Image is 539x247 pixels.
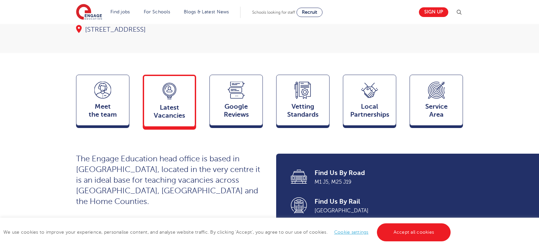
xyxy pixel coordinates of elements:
[76,25,263,34] div: [STREET_ADDRESS]
[280,103,326,119] span: Vetting Standards
[80,103,126,119] span: Meet the team
[315,168,454,178] span: Find Us By Road
[184,9,229,14] a: Blogs & Latest News
[252,10,295,15] span: Schools looking for staff
[334,230,369,235] a: Cookie settings
[276,75,330,129] a: VettingStandards
[297,8,323,17] a: Recruit
[410,75,463,129] a: ServiceArea
[413,103,459,119] span: Service Area
[343,75,396,129] a: Local Partnerships
[76,4,102,21] img: Engage Education
[213,103,259,119] span: Google Reviews
[76,75,129,129] a: Meetthe team
[315,178,454,186] span: M1 J5, M25 J19
[209,75,263,129] a: GoogleReviews
[3,230,452,235] span: We use cookies to improve your experience, personalise content, and analyse website traffic. By c...
[315,197,454,206] span: Find Us By Rail
[347,103,393,119] span: Local Partnerships
[419,7,448,17] a: Sign up
[143,75,196,130] a: LatestVacancies
[144,9,170,14] a: For Schools
[110,9,130,14] a: Find jobs
[76,154,260,206] span: The Engage Education head office is based in [GEOGRAPHIC_DATA], located in the very centre it is ...
[315,206,454,215] span: [GEOGRAPHIC_DATA]
[302,10,317,15] span: Recruit
[147,104,191,120] span: Latest Vacancies
[377,223,451,241] a: Accept all cookies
